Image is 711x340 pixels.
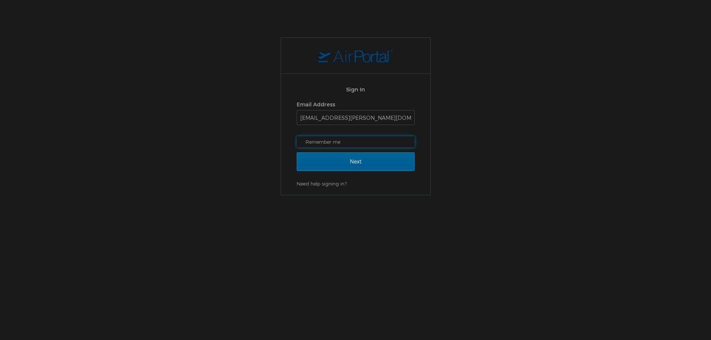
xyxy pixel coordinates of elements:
[297,152,415,171] input: Next
[297,85,415,94] h2: Sign In
[297,181,347,187] a: Need help signing in?
[297,136,415,147] label: Remember me
[297,101,335,107] label: Email Address
[318,49,393,62] img: logo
